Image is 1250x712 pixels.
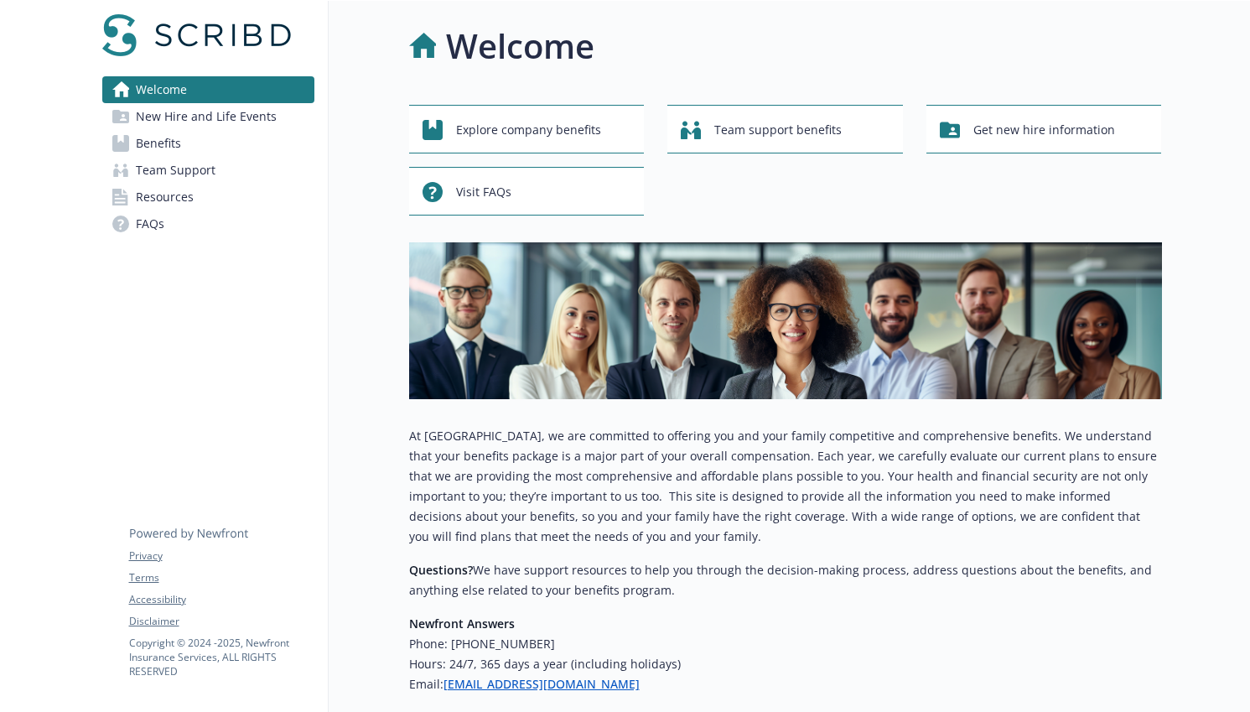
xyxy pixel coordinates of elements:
[102,210,314,237] a: FAQs
[667,105,903,153] button: Team support benefits
[136,103,277,130] span: New Hire and Life Events
[136,210,164,237] span: FAQs
[136,130,181,157] span: Benefits
[409,674,1162,694] h6: Email:
[409,654,1162,674] h6: Hours: 24/7, 365 days a year (including holidays)​
[136,157,215,184] span: Team Support
[926,105,1162,153] button: Get new hire information
[446,21,594,71] h1: Welcome
[409,426,1162,547] p: At [GEOGRAPHIC_DATA], we are committed to offering you and your family competitive and comprehens...
[102,184,314,210] a: Resources
[129,636,314,678] p: Copyright © 2024 - 2025 , Newfront Insurance Services, ALL RIGHTS RESERVED
[129,570,314,585] a: Terms
[409,616,515,631] strong: Newfront Answers
[456,176,511,208] span: Visit FAQs
[409,105,645,153] button: Explore company benefits
[102,157,314,184] a: Team Support
[973,114,1115,146] span: Get new hire information
[129,614,314,629] a: Disclaimer
[409,560,1162,600] p: We have support resources to help you through the decision-making process, address questions abou...
[409,167,645,216] button: Visit FAQs
[456,114,601,146] span: Explore company benefits
[136,184,194,210] span: Resources
[136,76,187,103] span: Welcome
[102,130,314,157] a: Benefits
[409,242,1162,399] img: overview page banner
[714,114,842,146] span: Team support benefits
[409,562,473,578] strong: Questions?
[129,548,314,564] a: Privacy
[443,676,640,692] a: [EMAIL_ADDRESS][DOMAIN_NAME]
[102,103,314,130] a: New Hire and Life Events
[409,634,1162,654] h6: Phone: [PHONE_NUMBER]
[102,76,314,103] a: Welcome
[129,592,314,607] a: Accessibility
